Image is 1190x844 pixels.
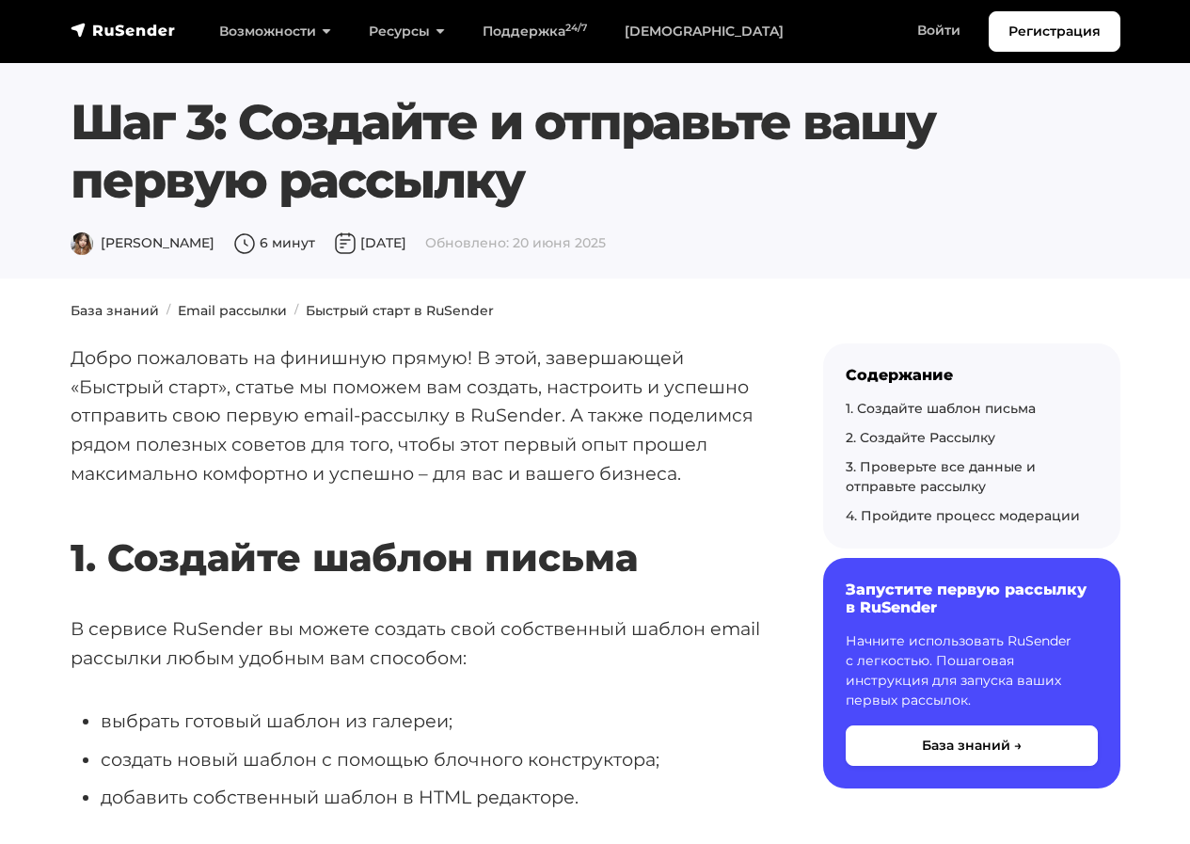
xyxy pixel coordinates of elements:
[101,707,763,736] li: выбрать готовый шаблон из галереи;
[350,12,464,51] a: Ресурсы
[71,480,763,581] h2: 1. Создайте шаблон письма
[71,302,159,319] a: База знаний
[989,11,1120,52] a: Регистрация
[846,725,1098,766] button: База знаний →
[334,232,357,255] img: Дата публикации
[464,12,606,51] a: Поддержка24/7
[101,783,763,812] li: добавить собственный шаблон в HTML редакторе.
[71,614,763,672] p: В сервисе RuSender вы можете создать свой собственный шаблон email рассылки любым удобным вам спо...
[846,631,1098,710] p: Начните использовать RuSender с легкостью. Пошаговая инструкция для запуска ваших первых рассылок.
[846,366,1098,384] div: Содержание
[200,12,350,51] a: Возможности
[846,458,1036,495] a: 3. Проверьте все данные и отправьте рассылку
[71,93,1120,211] h1: Шаг 3: Создайте и отправьте вашу первую рассылку
[823,558,1120,788] a: Запустите первую рассылку в RuSender Начните использовать RuSender с легкостью. Пошаговая инструк...
[846,581,1098,616] h6: Запустите первую рассылку в RuSender
[101,745,763,774] li: создать новый шаблон с помощью блочного конструктора;
[846,507,1080,524] a: 4. Пройдите процесс модерации
[898,11,979,50] a: Войти
[846,400,1036,417] a: 1. Создайте шаблон письма
[178,302,287,319] a: Email рассылки
[306,302,494,319] a: Быстрый старт в RuSender
[334,234,406,251] span: [DATE]
[71,343,763,488] p: Добро пожаловать на финишную прямую! В этой, завершающей «Быстрый старт», статье мы поможем вам с...
[425,234,606,251] span: Обновлено: 20 июня 2025
[71,21,176,40] img: RuSender
[71,234,214,251] span: [PERSON_NAME]
[565,22,587,34] sup: 24/7
[233,234,315,251] span: 6 минут
[846,429,995,446] a: 2. Создайте Рассылку
[233,232,256,255] img: Время чтения
[59,301,1132,321] nav: breadcrumb
[606,12,802,51] a: [DEMOGRAPHIC_DATA]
